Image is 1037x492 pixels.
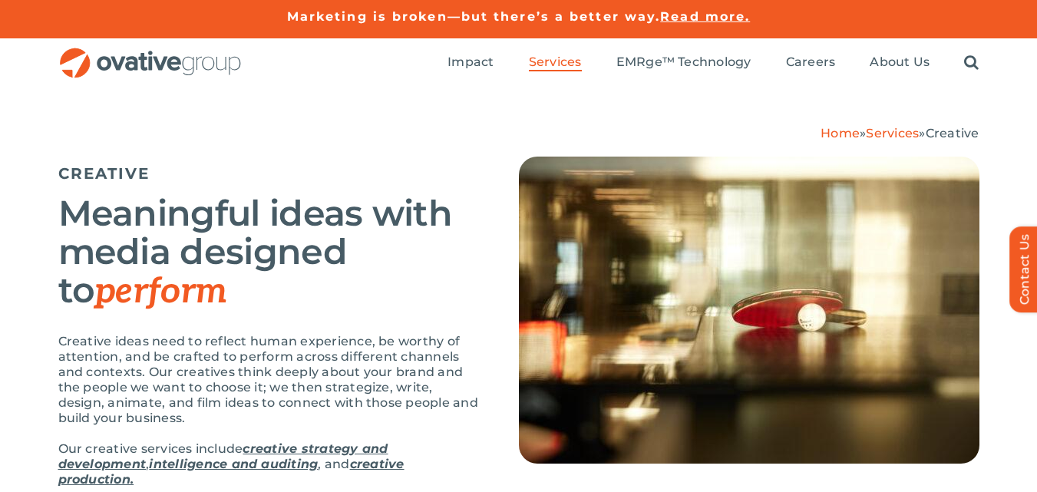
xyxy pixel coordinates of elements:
em: perform [94,270,226,313]
a: EMRge™ Technology [616,54,751,71]
a: Search [964,54,979,71]
a: Impact [447,54,494,71]
nav: Menu [447,38,979,88]
a: Services [866,126,919,140]
a: Careers [786,54,836,71]
a: OG_Full_horizontal_RGB [58,46,243,61]
img: Creative – Hero [519,157,979,464]
a: creative strategy and development [58,441,388,471]
span: About Us [870,54,930,70]
p: Creative ideas need to reflect human experience, be worthy of attention, and be crafted to perfor... [58,334,481,426]
span: Creative [926,126,979,140]
a: Home [821,126,860,140]
span: Careers [786,54,836,70]
a: About Us [870,54,930,71]
span: EMRge™ Technology [616,54,751,70]
h5: CREATIVE [58,164,481,183]
span: Services [529,54,582,70]
a: Marketing is broken—but there’s a better way. [287,9,661,24]
a: intelligence and auditing [149,457,318,471]
p: Our creative services include , , and [58,441,481,487]
a: Read more. [660,9,750,24]
h2: Meaningful ideas with media designed to [58,194,481,311]
a: Services [529,54,582,71]
a: creative production. [58,457,405,487]
span: » » [821,126,979,140]
span: Impact [447,54,494,70]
